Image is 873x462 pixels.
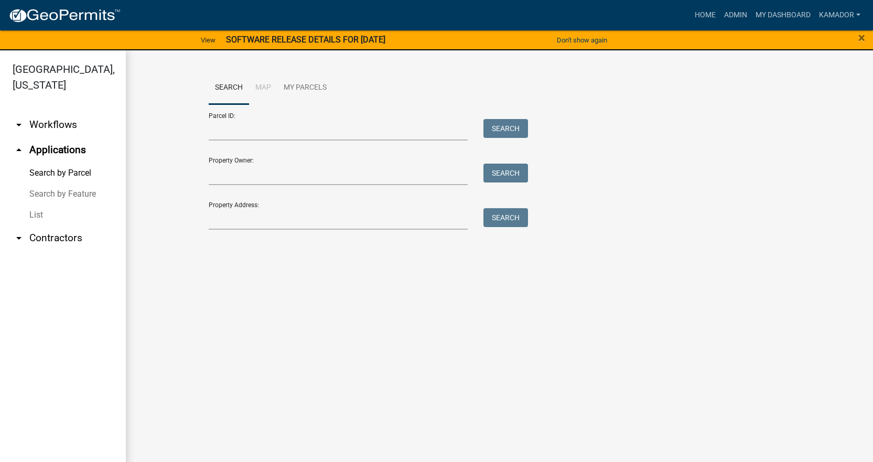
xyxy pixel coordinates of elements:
a: Admin [720,5,751,25]
a: Home [691,5,720,25]
button: Search [483,119,528,138]
a: Kamador [815,5,865,25]
a: My Dashboard [751,5,815,25]
span: × [858,30,865,45]
button: Don't show again [553,31,611,49]
i: arrow_drop_up [13,144,25,156]
a: My Parcels [277,71,333,105]
a: Search [209,71,249,105]
strong: SOFTWARE RELEASE DETAILS FOR [DATE] [226,35,385,45]
button: Search [483,208,528,227]
i: arrow_drop_down [13,232,25,244]
button: Close [858,31,865,44]
a: View [197,31,220,49]
i: arrow_drop_down [13,119,25,131]
button: Search [483,164,528,182]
